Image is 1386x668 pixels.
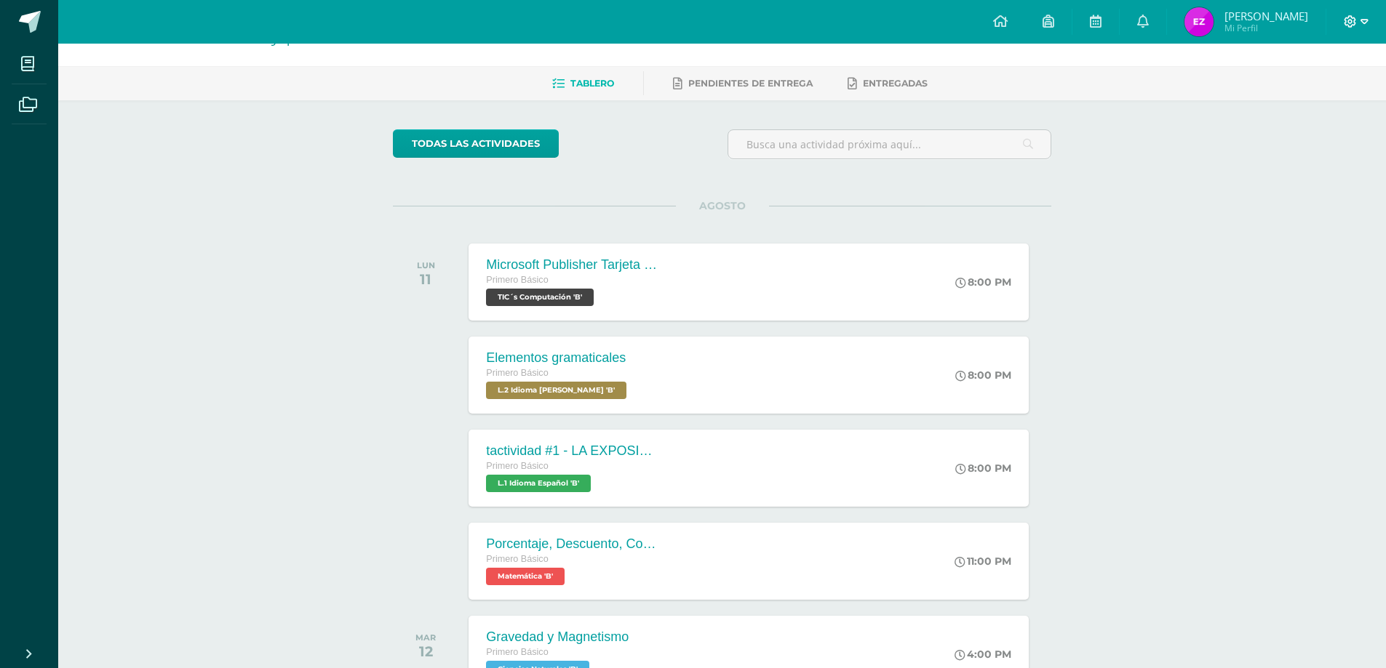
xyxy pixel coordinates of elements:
[1224,22,1308,34] span: Mi Perfil
[486,647,548,657] span: Primero Básico
[486,275,548,285] span: Primero Básico
[486,382,626,399] span: L.2 Idioma Maya Kaqchikel 'B'
[486,568,565,585] span: Matemática 'B'
[570,78,614,89] span: Tablero
[486,554,548,564] span: Primero Básico
[486,629,629,645] div: Gravedad y Magnetismo
[486,289,594,306] span: TIC´s Computación 'B'
[688,78,813,89] span: Pendientes de entrega
[486,257,661,273] div: Microsoft Publisher Tarjeta de invitación
[673,72,813,95] a: Pendientes de entrega
[955,462,1011,475] div: 8:00 PM
[486,475,591,492] span: L.1 Idioma Español 'B'
[552,72,614,95] a: Tablero
[486,350,630,366] div: Elementos gramaticales
[863,78,928,89] span: Entregadas
[848,72,928,95] a: Entregadas
[417,270,435,288] div: 11
[676,199,769,212] span: AGOSTO
[955,369,1011,382] div: 8:00 PM
[1224,9,1308,23] span: [PERSON_NAME]
[486,443,661,459] div: tactividad #1 - LA EXPOSICIÓN ORAL
[1184,7,1214,36] img: 687af13bb66982c3e5287b72cc16effe.png
[415,643,436,660] div: 12
[955,648,1011,661] div: 4:00 PM
[486,461,548,471] span: Primero Básico
[417,260,435,270] div: LUN
[393,129,559,158] a: todas las Actividades
[415,632,436,643] div: MAR
[955,275,1011,289] div: 8:00 PM
[955,555,1011,568] div: 11:00 PM
[728,130,1051,158] input: Busca una actividad próxima aquí...
[486,536,661,552] div: Porcentaje, Descuento, Comisión
[486,368,548,378] span: Primero Básico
